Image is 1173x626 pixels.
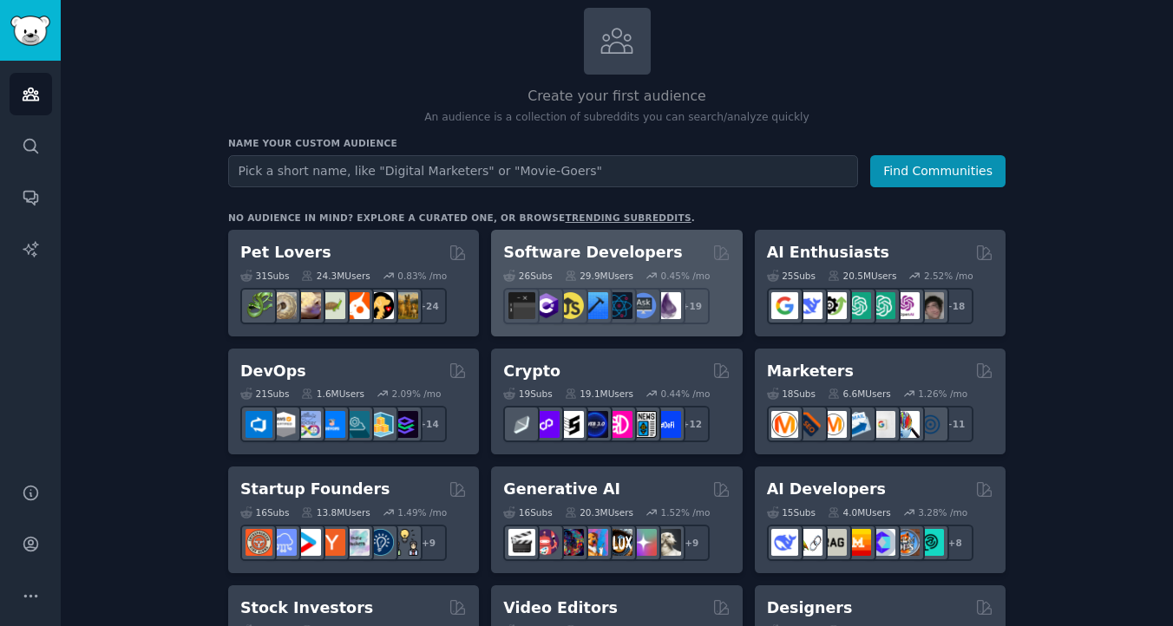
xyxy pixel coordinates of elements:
h2: DevOps [240,361,306,382]
img: web3 [581,411,608,438]
img: AItoolsCatalog [820,292,847,319]
div: 1.26 % /mo [918,388,967,400]
img: bigseo [796,411,822,438]
img: Docker_DevOps [294,411,321,438]
div: 18 Sub s [767,388,816,400]
img: cockatiel [343,292,370,319]
img: platformengineering [343,411,370,438]
h2: Designers [767,597,853,619]
h2: AI Enthusiasts [767,242,889,264]
div: 13.8M Users [301,506,370,518]
img: aws_cdk [367,411,394,438]
img: AWS_Certified_Experts [270,411,297,438]
div: 3.28 % /mo [918,506,967,518]
img: ballpython [270,292,297,319]
button: Find Communities [870,155,1006,187]
div: + 18 [937,288,973,324]
div: 2.52 % /mo [924,270,973,282]
div: + 12 [673,406,710,442]
img: Rag [820,529,847,556]
img: 0xPolygon [533,411,560,438]
img: OpenAIDev [893,292,920,319]
h2: Pet Lovers [240,242,331,264]
img: deepdream [557,529,584,556]
img: GummySearch logo [10,16,50,46]
p: An audience is a collection of subreddits you can search/analyze quickly [228,110,1006,126]
img: DeepSeek [796,292,822,319]
img: content_marketing [771,411,798,438]
div: + 9 [673,525,710,561]
img: FluxAI [606,529,632,556]
div: 16 Sub s [240,506,289,518]
div: 1.49 % /mo [397,506,447,518]
div: 4.0M Users [828,506,891,518]
div: 0.44 % /mo [661,388,711,400]
img: MarketingResearch [893,411,920,438]
div: 1.52 % /mo [661,506,711,518]
img: CryptoNews [630,411,657,438]
img: SaaS [270,529,297,556]
div: 1.6M Users [301,388,364,400]
div: 29.9M Users [565,270,633,282]
div: 2.09 % /mo [392,388,442,400]
img: herpetology [246,292,272,319]
img: defiblockchain [606,411,632,438]
img: googleads [868,411,895,438]
img: ArtificalIntelligence [917,292,944,319]
h2: Stock Investors [240,597,373,619]
div: 0.45 % /mo [661,270,711,282]
input: Pick a short name, like "Digital Marketers" or "Movie-Goers" [228,155,858,187]
h3: Name your custom audience [228,137,1006,149]
img: dalle2 [533,529,560,556]
h2: Generative AI [503,479,620,500]
div: + 11 [937,406,973,442]
div: 25 Sub s [767,270,816,282]
img: DevOpsLinks [318,411,345,438]
div: 21 Sub s [240,388,289,400]
div: + 14 [410,406,447,442]
img: PlatformEngineers [391,411,418,438]
img: starryai [630,529,657,556]
img: leopardgeckos [294,292,321,319]
img: llmops [893,529,920,556]
div: + 19 [673,288,710,324]
img: growmybusiness [391,529,418,556]
div: 31 Sub s [240,270,289,282]
h2: Startup Founders [240,479,390,500]
h2: Software Developers [503,242,682,264]
img: chatgpt_promptDesign [844,292,871,319]
img: PetAdvice [367,292,394,319]
img: OpenSourceAI [868,529,895,556]
img: sdforall [581,529,608,556]
h2: Video Editors [503,597,618,619]
img: DeepSeek [771,529,798,556]
img: GoogleGeminiAI [771,292,798,319]
img: LangChain [796,529,822,556]
a: trending subreddits [565,212,691,223]
img: chatgpt_prompts_ [868,292,895,319]
div: 6.6M Users [828,388,891,400]
h2: Marketers [767,361,854,382]
div: + 8 [937,525,973,561]
h2: AI Developers [767,479,886,500]
div: + 9 [410,525,447,561]
div: 24.3M Users [301,270,370,282]
img: reactnative [606,292,632,319]
img: OnlineMarketing [917,411,944,438]
h2: Crypto [503,361,560,382]
img: defi_ [654,411,681,438]
img: turtle [318,292,345,319]
div: 19.1M Users [565,388,633,400]
img: MistralAI [844,529,871,556]
div: 0.83 % /mo [397,270,447,282]
div: 26 Sub s [503,270,552,282]
img: AIDevelopersSociety [917,529,944,556]
div: 20.5M Users [828,270,896,282]
img: elixir [654,292,681,319]
img: ethfinance [508,411,535,438]
img: AskComputerScience [630,292,657,319]
img: EntrepreneurRideAlong [246,529,272,556]
img: aivideo [508,529,535,556]
div: No audience in mind? Explore a curated one, or browse . [228,212,695,224]
img: iOSProgramming [581,292,608,319]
